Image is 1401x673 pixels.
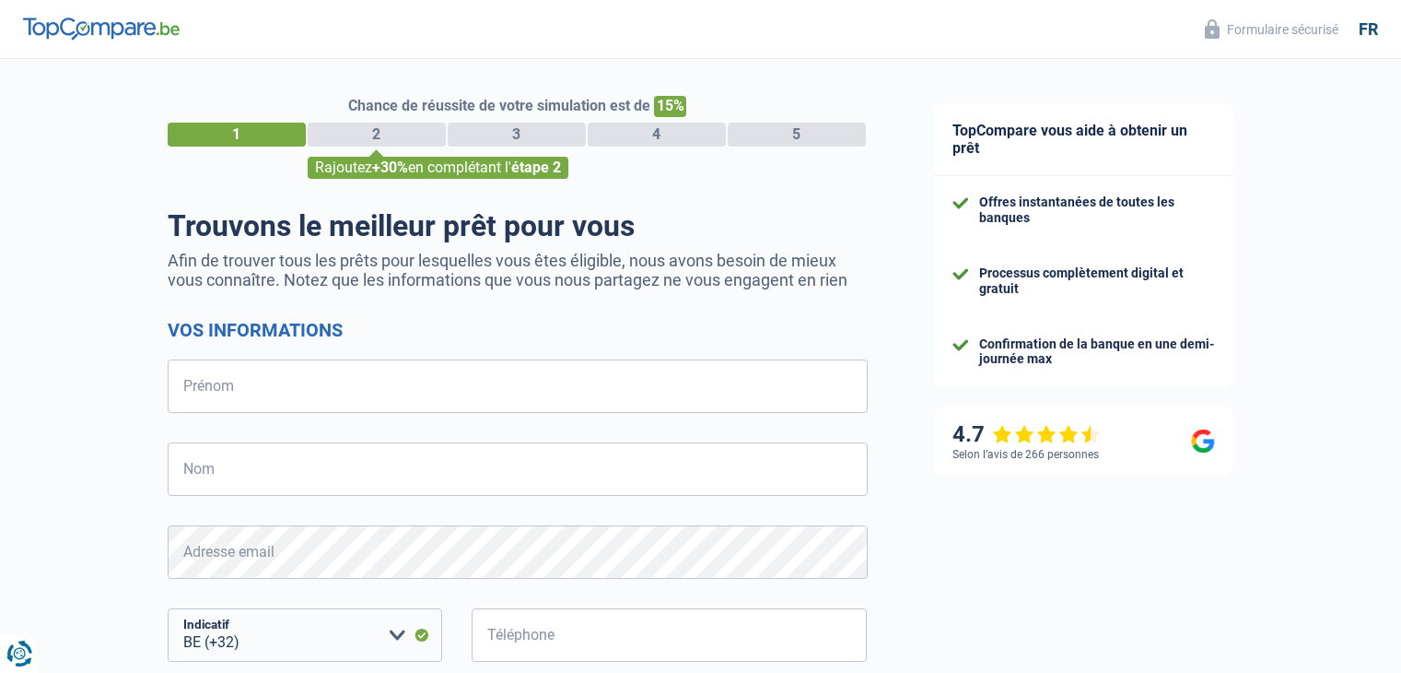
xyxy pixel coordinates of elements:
div: Rajoutez en complétant l' [308,157,568,179]
div: TopCompare vous aide à obtenir un prêt [934,103,1233,176]
div: 3 [448,123,586,147]
div: 4.7 [952,421,1101,448]
div: 4 [588,123,726,147]
div: Processus complètement digital et gratuit [979,266,1215,297]
div: 5 [728,123,866,147]
span: étape 2 [511,159,561,176]
span: +30% [372,159,408,176]
button: Formulaire sécurisé [1194,14,1349,44]
span: Chance de réussite de votre simulation est de [348,97,650,114]
div: Selon l’avis de 266 personnes [952,448,1099,461]
div: 2 [308,123,446,147]
h1: Trouvons le meilleur prêt pour vous [168,208,868,243]
div: Offres instantanées de toutes les banques [979,195,1215,226]
h2: Vos informations [168,319,868,341]
input: 401020304 [472,608,868,662]
div: 1 [168,123,306,147]
img: TopCompare Logo [23,18,180,40]
div: Confirmation de la banque en une demi-journée max [979,336,1215,368]
span: 15% [654,96,686,117]
p: Afin de trouver tous les prêts pour lesquelles vous êtes éligible, nous avons besoin de mieux vou... [168,251,868,289]
div: fr [1359,19,1378,40]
